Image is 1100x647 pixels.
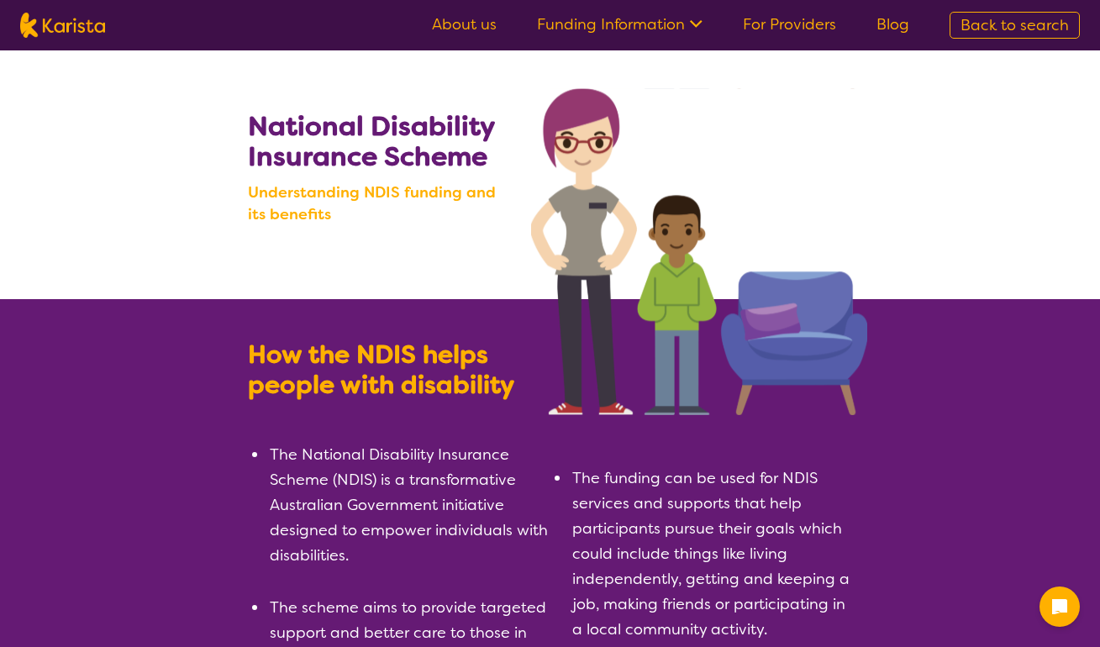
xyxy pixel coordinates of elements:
b: Understanding NDIS funding and its benefits [248,181,516,225]
span: Back to search [961,15,1069,35]
a: Blog [876,14,909,34]
a: For Providers [743,14,836,34]
img: Search NDIS services with Karista [531,88,867,415]
li: The National Disability Insurance Scheme (NDIS) is a transformative Australian Government initiat... [268,442,550,568]
a: Funding Information [537,14,703,34]
a: Back to search [950,12,1080,39]
li: The funding can be used for NDIS services and supports that help participants pursue their goals ... [571,466,853,642]
img: Karista logo [20,13,105,38]
b: National Disability Insurance Scheme [248,108,494,174]
a: About us [432,14,497,34]
b: How the NDIS helps people with disability [248,338,514,402]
